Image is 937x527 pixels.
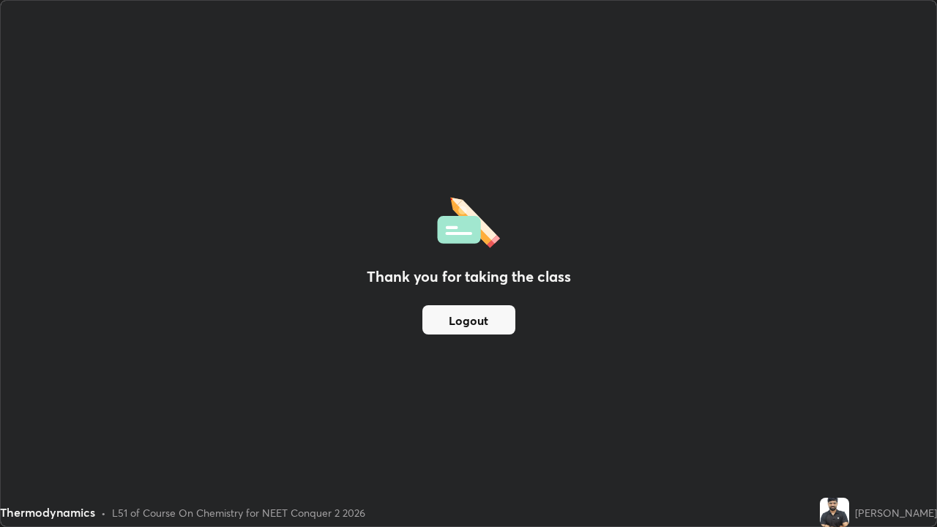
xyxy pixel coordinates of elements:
h2: Thank you for taking the class [367,266,571,288]
div: L51 of Course On Chemistry for NEET Conquer 2 2026 [112,505,365,520]
img: offlineFeedback.1438e8b3.svg [437,193,500,248]
div: • [101,505,106,520]
img: cf491ae460674f9490001725c6d479a7.jpg [820,498,849,527]
button: Logout [422,305,515,334]
div: [PERSON_NAME] [855,505,937,520]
